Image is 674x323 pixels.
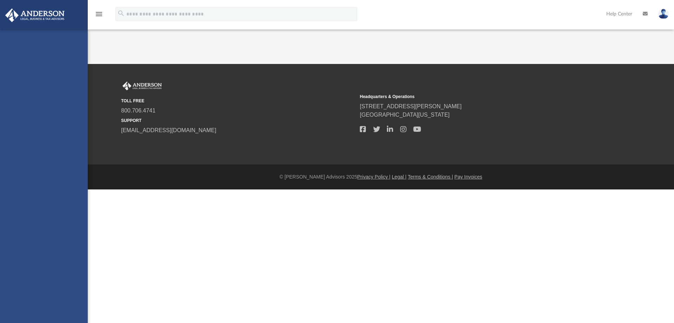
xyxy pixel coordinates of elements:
i: menu [95,10,103,18]
small: Headquarters & Operations [360,93,594,100]
a: menu [95,13,103,18]
small: TOLL FREE [121,98,355,104]
a: [GEOGRAPHIC_DATA][US_STATE] [360,112,450,118]
a: Pay Invoices [454,174,482,180]
a: [EMAIL_ADDRESS][DOMAIN_NAME] [121,127,216,133]
img: Anderson Advisors Platinum Portal [121,82,163,91]
img: Anderson Advisors Platinum Portal [3,8,67,22]
div: © [PERSON_NAME] Advisors 2025 [88,173,674,181]
a: 800.706.4741 [121,108,156,114]
a: Legal | [392,174,407,180]
i: search [117,9,125,17]
img: User Pic [658,9,669,19]
a: Privacy Policy | [357,174,391,180]
a: [STREET_ADDRESS][PERSON_NAME] [360,103,462,109]
small: SUPPORT [121,117,355,124]
a: Terms & Conditions | [408,174,453,180]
